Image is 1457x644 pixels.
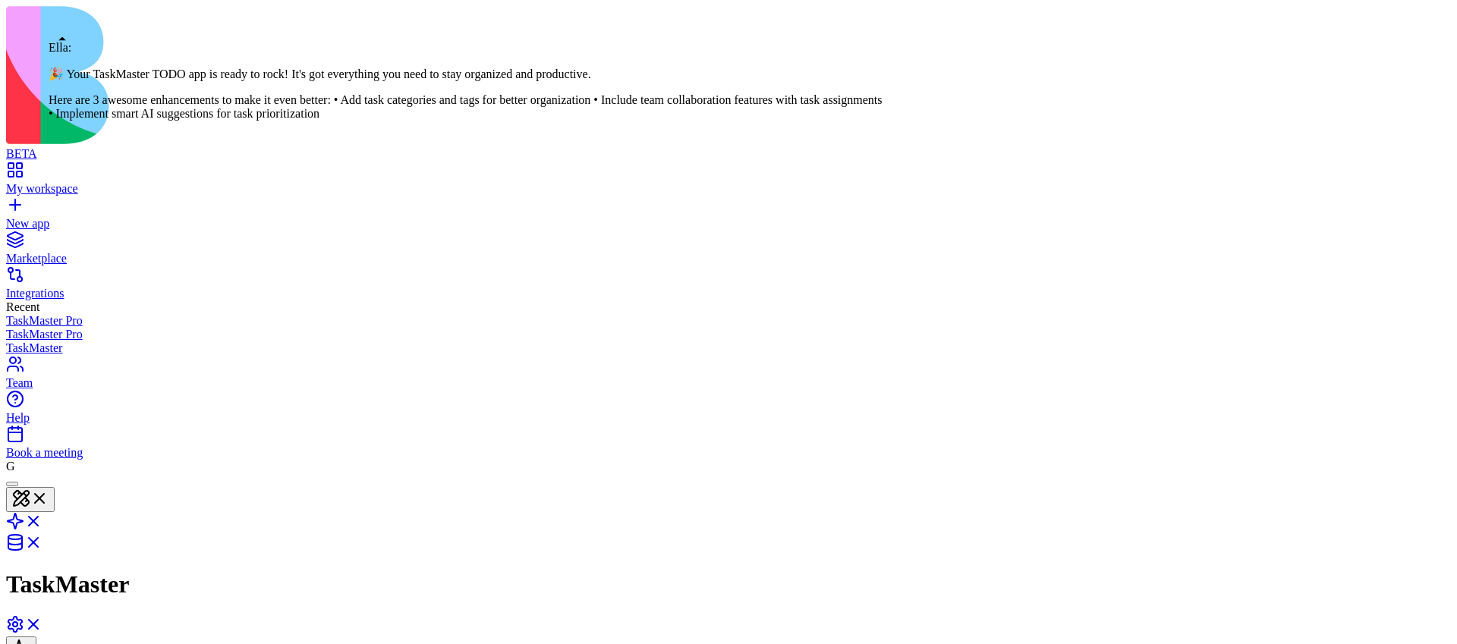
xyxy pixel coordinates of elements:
[6,376,1451,390] div: Team
[6,341,1451,355] a: TaskMaster
[6,432,1451,460] a: Book a meeting
[6,446,1451,460] div: Book a meeting
[6,168,1451,196] a: My workspace
[6,397,1451,425] a: Help
[6,328,1451,341] a: TaskMaster Pro
[6,287,1451,300] div: Integrations
[6,252,1451,265] div: Marketplace
[6,203,1451,231] a: New app
[49,41,71,54] span: Ella:
[6,6,616,144] img: logo
[6,238,1451,265] a: Marketplace
[6,460,15,473] span: G
[49,67,883,81] p: 🎉 Your TaskMaster TODO app is ready to rock! It's got everything you need to stay organized and p...
[6,134,1451,161] a: BETA
[6,217,1451,231] div: New app
[6,570,1451,598] h1: TaskMaster
[49,93,883,121] p: Here are 3 awesome enhancements to make it even better: • Add task categories and tags for better...
[6,182,1451,196] div: My workspace
[12,46,190,73] h1: Task Dashboard
[6,363,1451,390] a: Team
[6,300,39,313] span: Recent
[6,314,1451,328] a: TaskMaster Pro
[12,106,136,137] button: Add New Task
[6,411,1451,425] div: Help
[6,147,1451,161] div: BETA
[6,273,1451,300] a: Integrations
[12,76,190,94] p: Manage your tasks efficiently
